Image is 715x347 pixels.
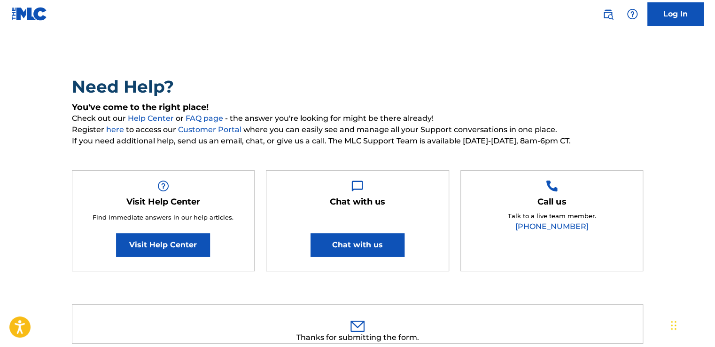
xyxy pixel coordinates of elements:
iframe: Chat Widget [668,302,715,347]
span: Find immediate answers in our help articles. [93,213,233,221]
div: Help [623,5,642,24]
h5: Call us [537,197,566,207]
a: Public Search [598,5,617,24]
img: search [602,8,614,20]
a: Log In [647,2,704,26]
a: Visit Help Center [116,233,210,257]
h5: Visit Help Center [126,197,200,207]
img: MLC Logo [11,7,47,21]
button: Chat with us [311,233,404,257]
img: Help Box Image [157,180,169,192]
p: Talk to a live team member. [508,212,596,221]
a: [PHONE_NUMBER] [515,222,589,231]
h5: Chat with us [330,197,385,207]
img: help [627,8,638,20]
a: Customer Portal [178,125,243,134]
a: FAQ page [186,114,225,123]
img: Help Box Image [546,180,558,192]
div: Drag [671,311,676,339]
span: If you need additional help, send us an email, chat, or give us a call. The MLC Support Team is a... [72,135,644,147]
span: Check out our or - the answer you're looking for might be there already! [72,113,644,124]
div: Thanks for submitting the form. [72,332,643,343]
img: 0ff00501b51b535a1dc6.svg [350,321,365,332]
a: here [106,125,126,134]
h5: You've come to the right place! [72,102,644,113]
span: Register to access our where you can easily see and manage all your Support conversations in one ... [72,124,644,135]
h2: Need Help? [72,76,644,97]
img: Help Box Image [351,180,363,192]
a: Help Center [128,114,176,123]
